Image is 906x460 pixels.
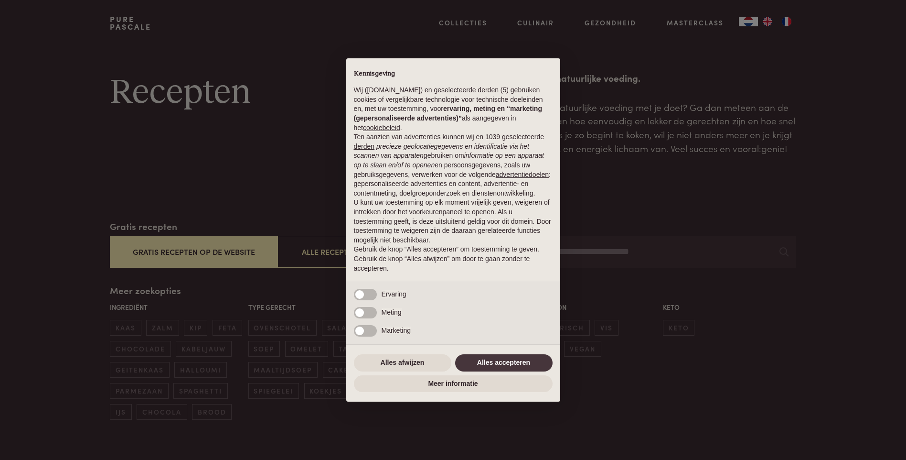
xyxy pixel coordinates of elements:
[496,170,549,180] button: advertentiedoelen
[354,354,451,372] button: Alles afwijzen
[382,327,411,334] span: Marketing
[354,152,544,169] em: informatie op een apparaat op te slaan en/of te openen
[354,375,553,393] button: Meer informatie
[354,142,375,152] button: derden
[354,198,553,245] p: U kunt uw toestemming op elk moment vrijelijk geven, weigeren of intrekken door het voorkeurenpan...
[382,308,402,316] span: Meting
[354,105,542,122] strong: ervaring, meting en “marketing (gepersonaliseerde advertenties)”
[354,245,553,273] p: Gebruik de knop “Alles accepteren” om toestemming te geven. Gebruik de knop “Alles afwijzen” om d...
[455,354,553,372] button: Alles accepteren
[354,70,553,78] h2: Kennisgeving
[354,132,553,198] p: Ten aanzien van advertenties kunnen wij en 1039 geselecteerde gebruiken om en persoonsgegevens, z...
[382,290,406,298] span: Ervaring
[363,124,400,131] a: cookiebeleid
[354,142,529,160] em: precieze geolocatiegegevens en identificatie via het scannen van apparaten
[354,86,553,132] p: Wij ([DOMAIN_NAME]) en geselecteerde derden (5) gebruiken cookies of vergelijkbare technologie vo...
